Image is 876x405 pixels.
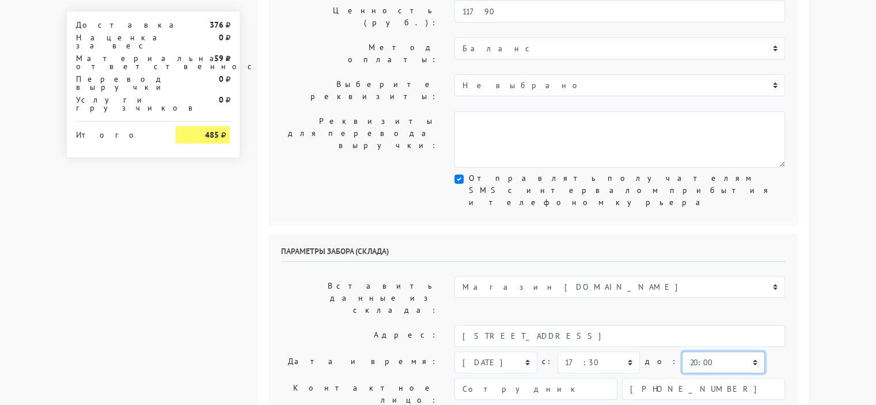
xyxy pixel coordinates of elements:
[204,130,218,140] strong: 485
[218,32,223,43] strong: 0
[468,172,785,209] label: Отправлять получателям SMS с интервалом прибытия и телефоном курьера
[214,53,223,63] strong: 59
[67,75,168,91] div: Перевод выручки
[272,74,446,107] label: Выберите реквизиты:
[272,325,446,347] label: Адрес:
[67,96,168,112] div: Услуги грузчиков
[272,1,446,33] label: Ценность (руб.):
[272,37,446,70] label: Метод оплаты:
[209,20,223,30] strong: 376
[542,351,553,372] label: c:
[454,378,617,400] input: Имя
[76,126,159,139] div: Итого
[644,351,677,372] label: до:
[622,378,785,400] input: Телефон
[281,247,786,262] h6: Параметры забора (склада)
[272,111,446,168] label: Реквизиты для перевода выручки:
[218,74,223,84] strong: 0
[67,54,168,70] div: Материальная ответственность
[272,276,446,320] label: Вставить данные из склада:
[67,33,168,50] div: Наценка за вес
[218,94,223,105] strong: 0
[272,351,446,373] label: Дата и время:
[67,21,168,29] div: Доставка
